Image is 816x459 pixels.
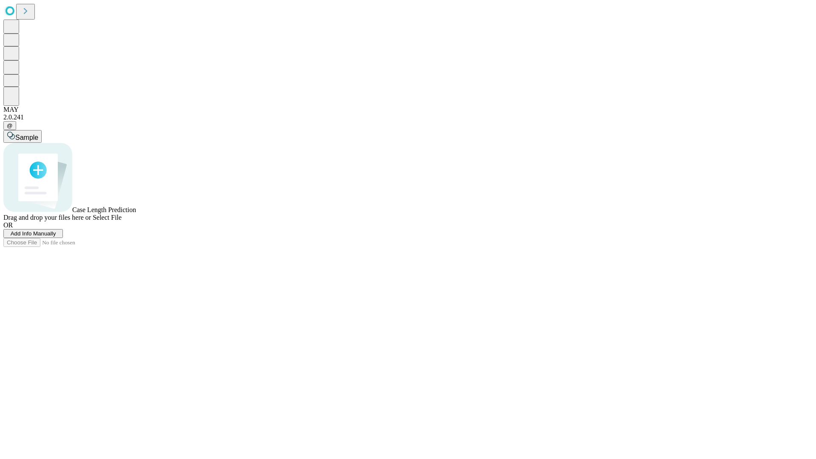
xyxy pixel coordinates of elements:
span: OR [3,221,13,229]
button: Add Info Manually [3,229,63,238]
span: Case Length Prediction [72,206,136,213]
button: Sample [3,130,42,143]
span: Select File [93,214,122,221]
span: Drag and drop your files here or [3,214,91,221]
div: 2.0.241 [3,113,813,121]
button: @ [3,121,16,130]
span: @ [7,122,13,129]
span: Sample [15,134,38,141]
span: Add Info Manually [11,230,56,237]
div: MAY [3,106,813,113]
